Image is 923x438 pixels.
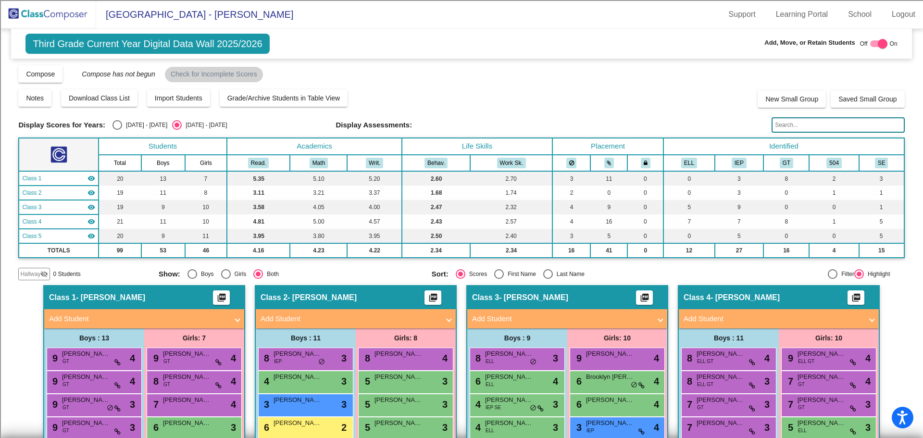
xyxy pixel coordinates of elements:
th: Boys [141,155,186,171]
span: GT [697,404,704,411]
td: 99 [99,243,141,258]
span: 5 [362,376,370,387]
td: 0 [809,200,859,214]
span: [PERSON_NAME] [374,349,423,359]
span: IEP [274,358,282,365]
span: GT [798,381,805,388]
span: 4 [231,397,236,412]
mat-radio-group: Select an option [159,269,424,279]
div: Girls: 8 [356,328,456,348]
span: Compose [26,70,55,78]
span: Download Class List [69,94,130,102]
td: 5 [590,229,627,243]
td: 1 [859,186,904,200]
td: 11 [141,186,186,200]
span: 3 [764,374,770,388]
button: Writ. [366,158,383,168]
td: 5.20 [347,171,402,186]
span: 6 [574,376,582,387]
span: [PERSON_NAME] [62,395,110,405]
span: 4 [231,374,236,388]
span: 4 [654,374,659,388]
td: 0 [627,243,663,258]
mat-icon: visibility_off [40,270,48,278]
td: 0 [663,171,714,186]
span: 7 [685,399,692,410]
mat-expansion-panel-header: Add Student [679,309,879,328]
span: 4 [764,351,770,365]
span: 4 [262,376,269,387]
th: Keep away students [552,155,591,171]
td: 9 [715,200,764,214]
mat-icon: picture_as_pdf [427,293,439,306]
span: Grade/Archive Students in Table View [227,94,340,102]
span: ELL GT [697,358,713,365]
span: Show: [159,270,180,278]
td: 3 [715,186,764,200]
span: Class 3 [22,203,41,212]
span: 9 [786,353,793,363]
span: [PERSON_NAME] [274,349,322,359]
td: No teacher - Weiss- NO ESL [19,229,99,243]
button: Import Students [147,89,210,107]
span: GT [62,404,69,411]
td: 9 [141,229,186,243]
button: Print Students Details [636,290,653,305]
td: 4.57 [347,214,402,229]
span: Sort: [432,270,449,278]
span: 4 [130,374,135,388]
mat-icon: visibility [87,232,95,240]
td: 20 [99,171,141,186]
span: IEP SE [486,404,501,411]
button: Compose [18,65,62,83]
div: Boys [197,270,214,278]
span: 4 [865,374,871,388]
td: 2.60 [402,171,470,186]
td: 3 [552,229,591,243]
td: 1 [859,200,904,214]
div: Last Name [553,270,585,278]
span: 4 [473,399,481,410]
td: 11 [590,171,627,186]
button: Math [310,158,328,168]
span: 3 [130,397,135,412]
td: 0 [763,200,809,214]
td: 2.40 [470,229,552,243]
td: 3.58 [227,200,290,214]
span: 8 [362,353,370,363]
th: Individualized Education Plan [715,155,764,171]
td: 9 [590,200,627,214]
span: 7 [786,399,793,410]
td: 19 [99,200,141,214]
div: Girls: 10 [779,328,879,348]
span: do_not_disturb_alt [318,358,325,366]
td: 3.80 [290,229,347,243]
div: Girls [231,270,247,278]
td: 2.70 [470,171,552,186]
span: [PERSON_NAME] [374,395,423,405]
span: 3 [442,397,448,412]
span: [PERSON_NAME] [274,395,322,405]
td: 0 [763,229,809,243]
button: IEP [732,158,747,168]
span: Import Students [155,94,202,102]
mat-icon: picture_as_pdf [850,293,862,306]
span: Class 2 [261,293,287,302]
th: 504 Plan [809,155,859,171]
span: Hallway [20,270,40,278]
td: 8 [763,171,809,186]
span: [PERSON_NAME] [163,395,211,405]
div: Boys : 13 [44,328,144,348]
td: 4.23 [290,243,347,258]
th: Students [99,138,227,155]
span: On [890,39,898,48]
td: 2.34 [470,243,552,258]
td: 4.16 [227,243,290,258]
span: ELL [486,358,494,365]
span: Third Grade Current Year Digital Data Wall 2025/2026 [25,34,269,54]
th: Placement [552,138,663,155]
td: 1 [809,214,859,229]
td: 2.34 [402,243,470,258]
td: 3 [715,171,764,186]
td: 9 [141,200,186,214]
